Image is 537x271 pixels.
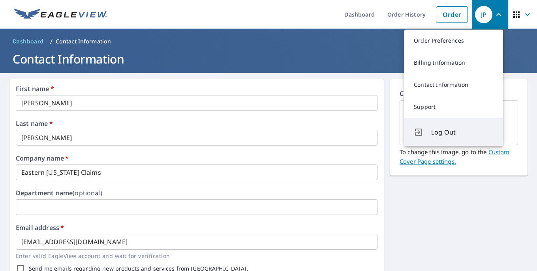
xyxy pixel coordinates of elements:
p: Contact Information [56,37,111,45]
span: Log Out [431,127,494,137]
p: Enter valid EagleView account and wait for verification [16,251,372,260]
a: Dashboard [9,35,47,48]
p: Company Logo [400,89,518,100]
a: Order Preferences [404,30,503,52]
li: / [50,37,53,46]
label: Department name [16,190,102,196]
a: Support [404,96,503,118]
nav: breadcrumb [9,35,528,48]
a: Contact Information [404,74,503,96]
label: First name [16,86,54,92]
img: EV Logo [14,9,107,21]
span: Dashboard [13,37,44,45]
label: Last name [16,120,53,127]
button: Log Out [404,118,503,146]
a: Order [436,6,468,23]
div: JP [475,6,492,23]
label: Email address [16,224,64,231]
p: To change this image, go to the [400,145,518,166]
h1: Contact Information [9,51,528,67]
label: Company name [16,155,69,161]
a: Billing Information [404,52,503,74]
b: (optional) [73,189,102,197]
